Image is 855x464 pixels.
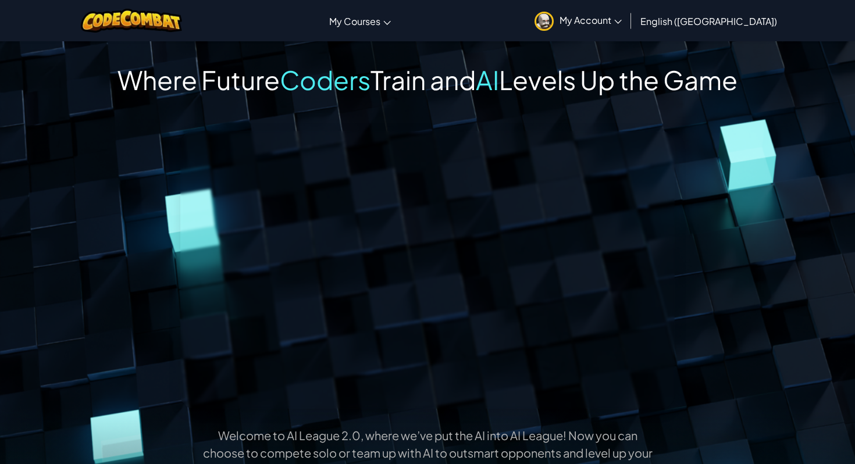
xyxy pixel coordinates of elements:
[529,2,628,39] a: My Account
[323,5,397,37] a: My Courses
[280,63,370,96] span: Coders
[499,63,738,96] span: Levels Up the Game
[10,427,845,444] p: Welcome to AI League 2.0, where we’ve put the AI into AI League! Now you can
[81,9,183,33] img: CodeCombat logo
[10,445,845,461] p: choose to compete solo or team up with AI to outsmart opponents and level up your
[329,15,380,27] span: My Courses
[476,63,499,96] span: AI
[640,15,777,27] span: English ([GEOGRAPHIC_DATA])
[560,14,622,26] span: My Account
[635,5,783,37] a: English ([GEOGRAPHIC_DATA])
[117,63,280,96] span: Where Future
[370,63,476,96] span: Train and
[535,12,554,31] img: avatar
